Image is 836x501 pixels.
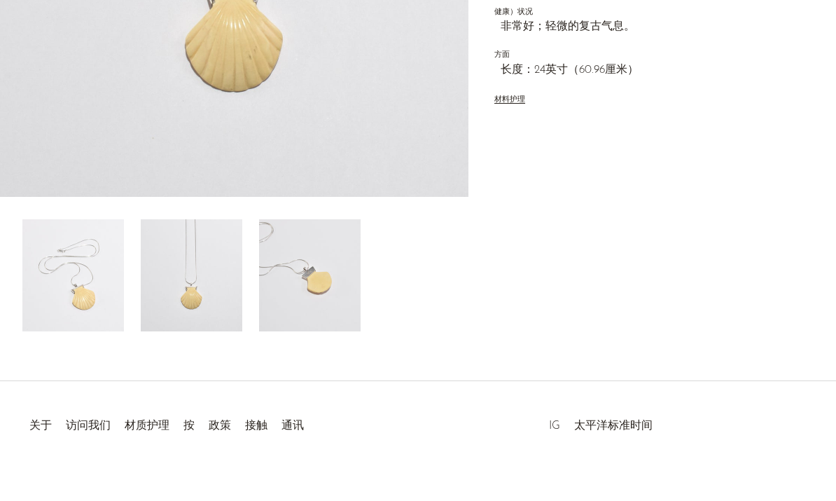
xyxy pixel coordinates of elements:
a: 太平洋标准时间 [574,420,653,432]
ul: 社交媒体 [542,409,660,436]
img: 雕刻贝壳吊坠项链 [141,219,242,331]
ul: 快速链接 [22,409,311,436]
font: 健康）状况 [494,8,533,16]
a: 材质护理 [125,420,169,432]
font: 非常好；轻微的复古气息。 [501,21,635,32]
a: 访问我们 [66,420,111,432]
a: 关于 [29,420,52,432]
img: 雕刻贝壳吊坠项链 [22,219,124,331]
img: 雕刻贝壳吊坠项链 [259,219,361,331]
a: 按 [183,420,195,432]
font: 方面 [494,51,510,59]
a: 接触 [245,420,267,432]
button: 材料护理 [494,95,525,106]
font: 长度：24英寸（60.96厘米） [501,64,639,76]
font: 材料护理 [494,96,525,104]
a: IG [549,420,560,432]
a: 通讯 [281,420,304,432]
a: 政策 [209,420,231,432]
